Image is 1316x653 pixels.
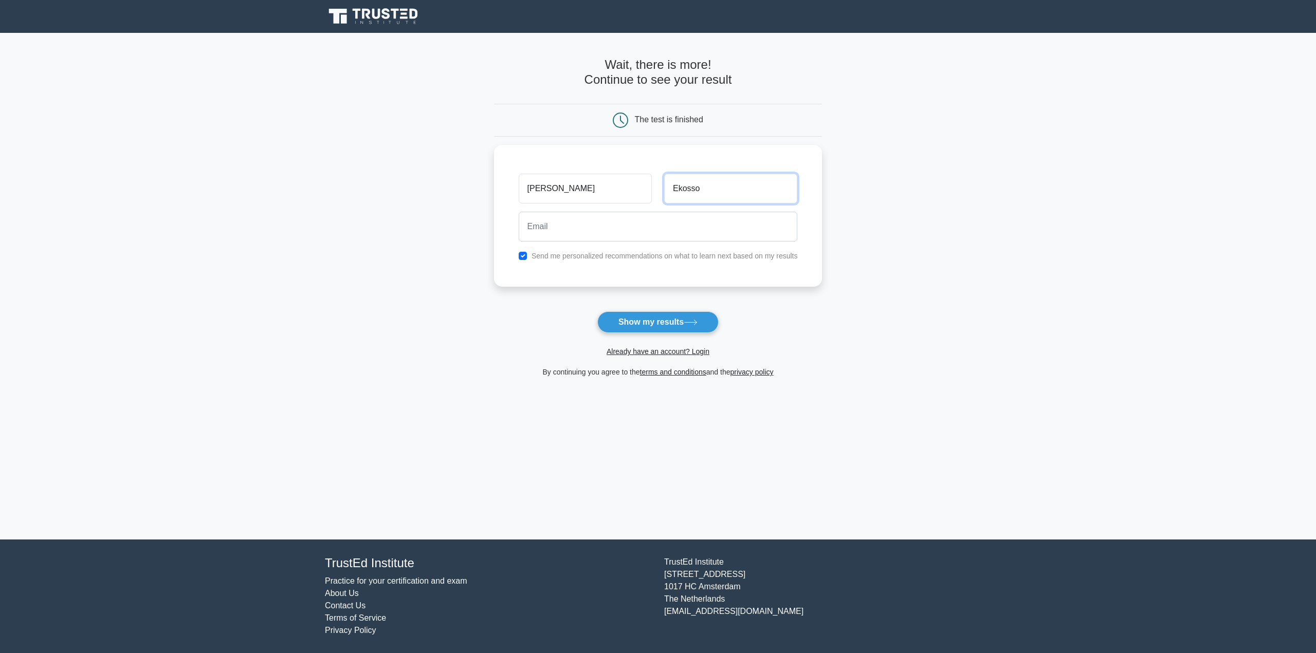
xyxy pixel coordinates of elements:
a: Contact Us [325,601,365,610]
input: First name [519,174,652,203]
h4: Wait, there is more! Continue to see your result [494,58,822,87]
a: Privacy Policy [325,626,376,635]
a: Terms of Service [325,613,386,622]
a: privacy policy [730,368,774,376]
button: Show my results [597,311,719,333]
label: Send me personalized recommendations on what to learn next based on my results [532,252,798,260]
a: About Us [325,589,359,598]
a: Practice for your certification and exam [325,576,467,585]
a: terms and conditions [640,368,706,376]
div: The test is finished [635,115,703,124]
input: Email [519,212,798,241]
div: By continuing you agree to the and the [488,366,829,378]
h4: TrustEd Institute [325,556,652,571]
a: Already have an account? Login [607,347,709,356]
div: TrustEd Institute [STREET_ADDRESS] 1017 HC Amsterdam The Netherlands [EMAIL_ADDRESS][DOMAIN_NAME] [658,556,997,637]
input: Last name [664,174,797,203]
